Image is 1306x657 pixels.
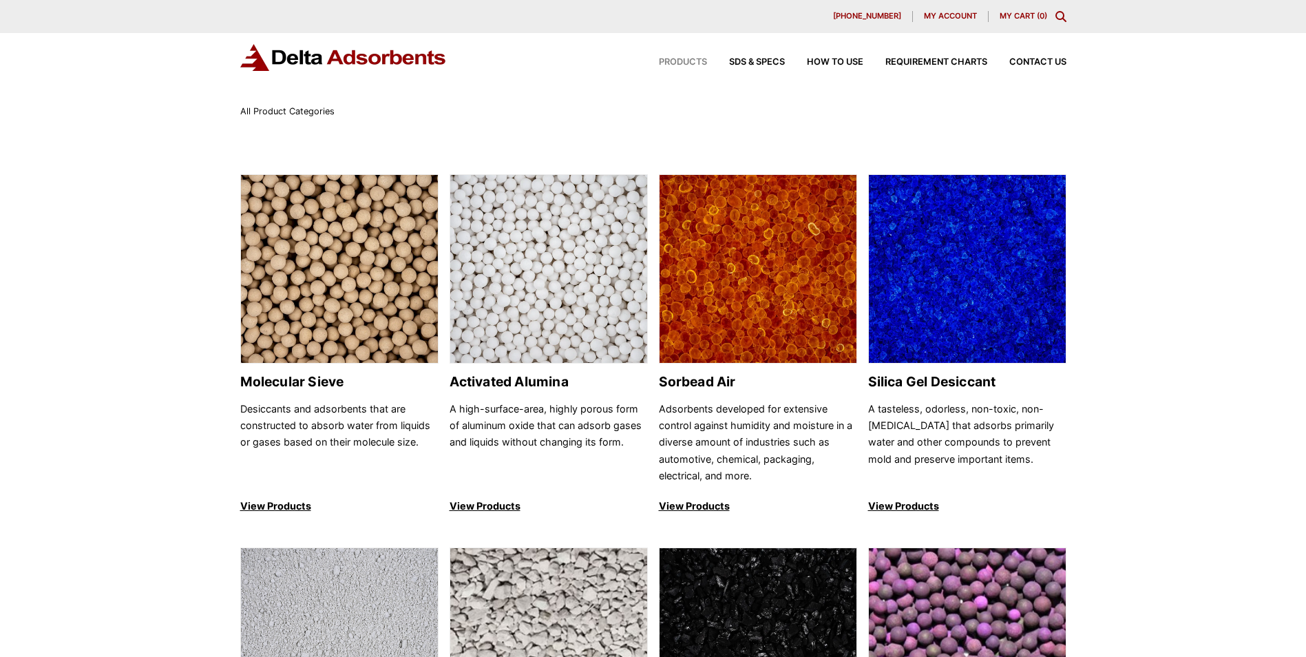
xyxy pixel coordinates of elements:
[241,175,438,364] img: Molecular Sieve
[450,374,648,390] h2: Activated Alumina
[913,11,989,22] a: My account
[240,44,447,71] img: Delta Adsorbents
[822,11,913,22] a: [PHONE_NUMBER]
[1000,11,1047,21] a: My Cart (0)
[450,175,647,364] img: Activated Alumina
[924,12,977,20] span: My account
[637,58,707,67] a: Products
[240,374,439,390] h2: Molecular Sieve
[240,174,439,515] a: Molecular Sieve Molecular Sieve Desiccants and adsorbents that are constructed to absorb water fr...
[659,498,857,514] p: View Products
[450,401,648,485] p: A high-surface-area, highly porous form of aluminum oxide that can adsorb gases and liquids witho...
[885,58,987,67] span: Requirement Charts
[833,12,901,20] span: [PHONE_NUMBER]
[1055,11,1066,22] div: Toggle Modal Content
[707,58,785,67] a: SDS & SPECS
[785,58,863,67] a: How to Use
[868,374,1066,390] h2: Silica Gel Desiccant
[1009,58,1066,67] span: Contact Us
[868,401,1066,485] p: A tasteless, odorless, non-toxic, non-[MEDICAL_DATA] that adsorbs primarily water and other compo...
[863,58,987,67] a: Requirement Charts
[240,106,335,116] span: All Product Categories
[987,58,1066,67] a: Contact Us
[240,401,439,485] p: Desiccants and adsorbents that are constructed to absorb water from liquids or gases based on the...
[450,498,648,514] p: View Products
[1040,11,1044,21] span: 0
[868,174,1066,515] a: Silica Gel Desiccant Silica Gel Desiccant A tasteless, odorless, non-toxic, non-[MEDICAL_DATA] th...
[659,174,857,515] a: Sorbead Air Sorbead Air Adsorbents developed for extensive control against humidity and moisture ...
[659,58,707,67] span: Products
[659,401,857,485] p: Adsorbents developed for extensive control against humidity and moisture in a diverse amount of i...
[659,374,857,390] h2: Sorbead Air
[729,58,785,67] span: SDS & SPECS
[807,58,863,67] span: How to Use
[660,175,856,364] img: Sorbead Air
[240,498,439,514] p: View Products
[450,174,648,515] a: Activated Alumina Activated Alumina A high-surface-area, highly porous form of aluminum oxide tha...
[869,175,1066,364] img: Silica Gel Desiccant
[868,498,1066,514] p: View Products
